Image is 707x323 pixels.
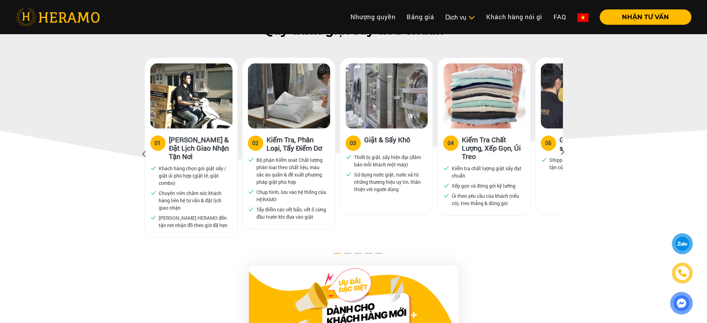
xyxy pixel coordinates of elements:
[267,136,330,152] h3: Kiểm Tra, Phân Loại, Tẩy Điểm Dơ
[159,165,230,187] p: Khách hàng chọn gói giặt sấy / giặt ủi phù hợp (giặt lẻ, giặt combo)
[150,165,157,171] img: checked.svg
[481,9,548,24] a: Khách hàng nói gì
[346,171,352,178] img: checked.svg
[350,139,356,148] div: 03
[541,63,623,129] img: heramo-quy-trinh-giat-hap-tieu-chuan-buoc-5
[443,63,526,129] img: heramo-quy-trinh-giat-hap-tieu-chuan-buoc-4
[257,157,327,186] p: Bộ phận Kiểm soát Chất lượng phân loại theo chất liệu, màu sắc áo quần & đề xuất phương pháp giặt...
[346,63,428,129] img: heramo-quy-trinh-giat-hap-tieu-chuan-buoc-7
[443,165,450,171] img: checked.svg
[401,9,440,24] a: Bảng giá
[452,193,522,207] p: Ủi theo yêu cầu của khách (nếu có), treo thẳng & đóng gói
[150,190,157,196] img: checked.svg
[541,157,547,163] img: checked.svg
[150,215,157,221] img: checked.svg
[560,136,623,152] h3: Giao lại đồ được vệ sinh sạch thơm
[253,139,259,148] div: 02
[594,14,692,20] a: NHẬN TƯ VẤN
[462,136,525,161] h3: Kiểm Tra Chất Lượng, Xếp Gọn, Ủi Treo
[679,269,687,277] img: phone-icon
[15,8,100,26] img: heramo-logo.png
[468,14,475,21] img: subToggleIcon
[169,136,232,161] h3: [PERSON_NAME] & Đặt Lịch Giao Nhận Tận Nơi
[546,139,552,148] div: 05
[673,264,692,283] a: phone-icon
[443,182,450,189] img: checked.svg
[340,252,347,259] button: 2
[248,157,254,163] img: checked.svg
[364,136,411,150] h3: Giặt & Sấy Khô
[371,252,378,259] button: 5
[445,13,475,22] div: Dịch vụ
[354,154,425,168] p: Thiết bị giặt, sấy hiện đại (đảm bảo mỗi khách một máy)
[354,171,425,193] p: Sử dụng nước giặt, nước xả từ những thương hiệu uy tín, thân thiện với người dùng
[15,23,692,38] h2: Quy trình giặt sấy tiêu chuẩn
[329,252,336,259] button: 1
[578,13,589,22] img: vn-flag.png
[248,206,254,212] img: checked.svg
[257,189,327,203] p: Chụp hình, lưu vào hệ thống của HERAMO
[345,9,401,24] a: Nhượng quyền
[346,154,352,160] img: checked.svg
[248,189,254,195] img: checked.svg
[159,215,230,229] p: [PERSON_NAME] HERAMO đến tận nơi nhận đồ theo giờ đã hẹn
[248,63,330,129] img: heramo-quy-trinh-giat-hap-tieu-chuan-buoc-2
[550,157,620,171] p: Shipper liên hệ hẹn lịch & giao tận cửa nhà cho khách hàng
[548,9,572,24] a: FAQ
[443,193,450,199] img: checked.svg
[452,182,516,190] p: Xếp gọn và đóng gói kỹ lưỡng
[452,165,522,180] p: Kiểm tra chất lượng giặt sấy đạt chuẩn
[448,139,454,148] div: 04
[361,252,368,259] button: 4
[600,9,692,25] button: NHẬN TƯ VẤN
[150,63,233,129] img: heramo-quy-trinh-giat-hap-tieu-chuan-buoc-1
[155,139,161,148] div: 01
[257,206,327,221] p: Tẩy điểm các vết bẩn, vết ố cứng đầu trước khi đưa vào giặt
[350,252,357,259] button: 3
[159,190,230,212] p: Chuyên viên chăm sóc khách hàng liên hệ tư vấn & đặt lịch giao nhận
